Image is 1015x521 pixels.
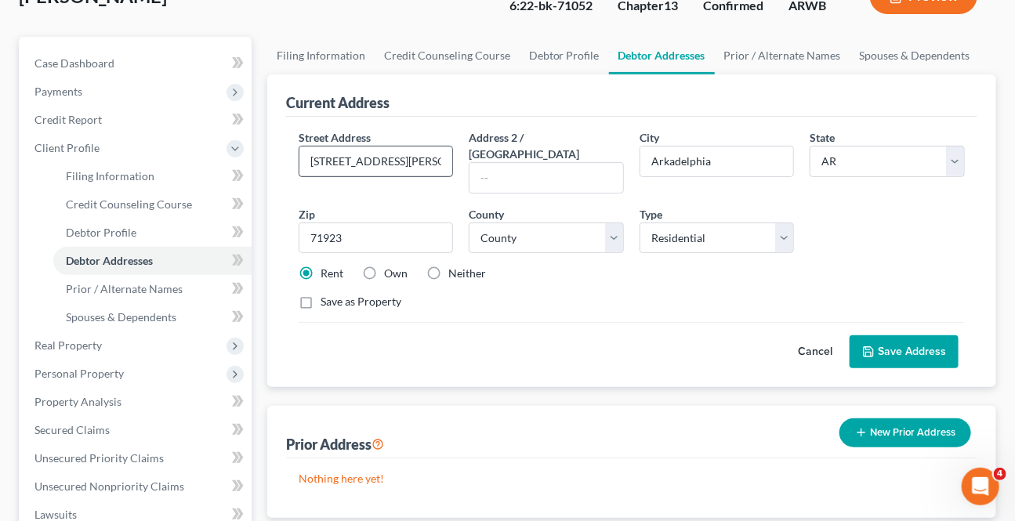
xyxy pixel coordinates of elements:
[286,93,390,112] div: Current Address
[53,275,252,303] a: Prior / Alternate Names
[34,85,82,98] span: Payments
[286,435,384,454] div: Prior Address
[66,254,153,267] span: Debtor Addresses
[34,367,124,380] span: Personal Property
[53,247,252,275] a: Debtor Addresses
[640,131,659,144] span: City
[299,223,454,254] input: XXXXX
[321,266,343,281] label: Rent
[850,37,980,74] a: Spouses & Dependents
[375,37,520,74] a: Credit Counseling Course
[850,335,959,368] button: Save Address
[962,468,999,505] iframe: Intercom live chat
[34,479,184,493] span: Unsecured Nonpriority Claims
[299,131,371,144] span: Street Address
[781,336,850,367] button: Cancel
[22,444,252,472] a: Unsecured Priority Claims
[520,37,609,74] a: Debtor Profile
[34,423,110,436] span: Secured Claims
[299,147,453,176] input: Enter street address
[839,418,971,447] button: New Prior Address
[715,37,850,74] a: Prior / Alternate Names
[469,208,504,221] span: County
[34,113,102,126] span: Credit Report
[34,141,100,154] span: Client Profile
[53,162,252,190] a: Filing Information
[34,338,102,352] span: Real Property
[384,266,408,281] label: Own
[469,129,624,162] label: Address 2 / [GEOGRAPHIC_DATA]
[469,163,623,193] input: --
[609,37,715,74] a: Debtor Addresses
[810,131,835,144] span: State
[994,468,1006,480] span: 4
[22,416,252,444] a: Secured Claims
[66,310,176,324] span: Spouses & Dependents
[22,388,252,416] a: Property Analysis
[66,169,154,183] span: Filing Information
[53,303,252,331] a: Spouses & Dependents
[267,37,375,74] a: Filing Information
[53,219,252,247] a: Debtor Profile
[640,147,794,176] input: Enter city...
[22,472,252,501] a: Unsecured Nonpriority Claims
[22,49,252,78] a: Case Dashboard
[640,206,662,223] label: Type
[299,471,965,487] p: Nothing here yet!
[34,451,164,465] span: Unsecured Priority Claims
[66,197,192,211] span: Credit Counseling Course
[66,282,183,295] span: Prior / Alternate Names
[34,508,77,521] span: Lawsuits
[34,56,114,70] span: Case Dashboard
[299,208,315,221] span: Zip
[53,190,252,219] a: Credit Counseling Course
[321,294,401,309] label: Save as Property
[22,106,252,134] a: Credit Report
[448,266,486,281] label: Neither
[34,395,121,408] span: Property Analysis
[66,226,136,239] span: Debtor Profile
